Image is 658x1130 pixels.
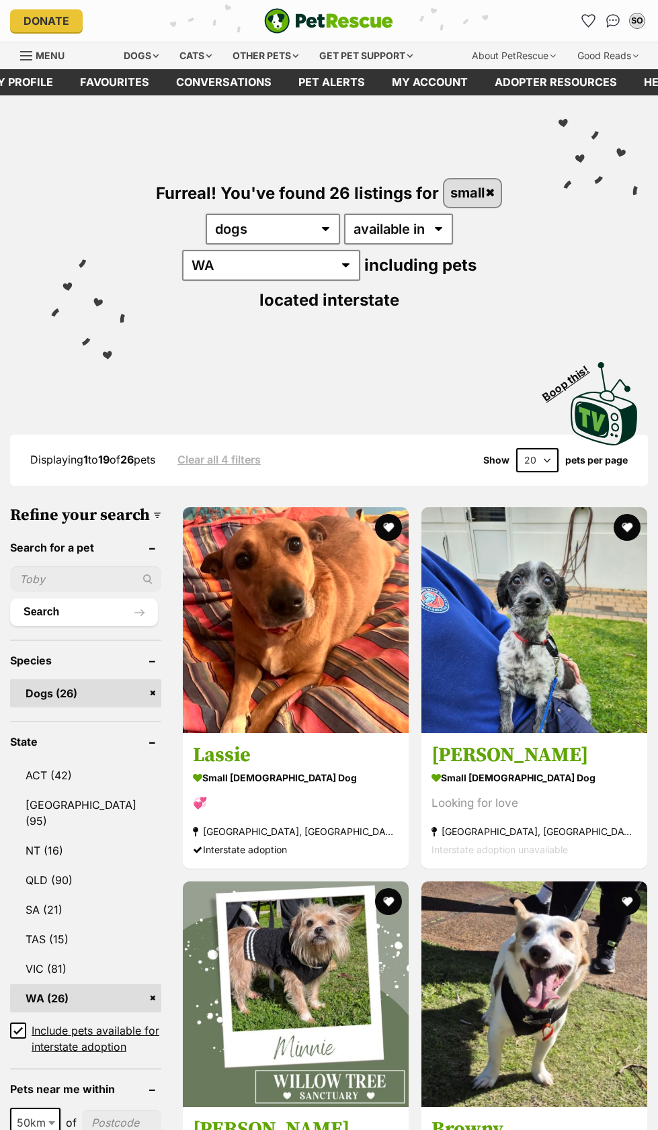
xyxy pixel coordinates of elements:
[120,453,134,466] strong: 26
[10,955,161,983] a: VIC (81)
[431,742,637,768] h3: [PERSON_NAME]
[10,896,161,924] a: SA (21)
[10,9,83,32] a: Donate
[193,768,399,787] strong: small [DEMOGRAPHIC_DATA] Dog
[156,183,439,202] span: Furreal! You've found 26 listings for
[10,791,161,835] a: [GEOGRAPHIC_DATA] (95)
[378,69,481,95] a: My account
[264,8,393,34] a: PetRescue
[10,836,161,865] a: NT (16)
[10,984,161,1012] a: WA (26)
[571,350,638,448] a: Boop this!
[375,888,402,915] button: favourite
[10,1083,161,1095] header: Pets near me within
[264,8,393,34] img: logo-e224e6f780fb5917bec1dbf3a21bbac754714ae5b6737aabdf751b685950b380.svg
[223,42,308,69] div: Other pets
[431,768,637,787] strong: small [DEMOGRAPHIC_DATA] Dog
[10,506,161,525] h3: Refine your search
[431,794,637,812] div: Looking for love
[606,14,620,28] img: chat-41dd97257d64d25036548639549fe6c8038ab92f7586957e7f3b1b290dea8141.svg
[630,14,644,28] div: SO
[462,42,565,69] div: About PetRescue
[10,925,161,953] a: TAS (15)
[540,355,602,403] span: Boop this!
[170,42,221,69] div: Cats
[421,881,647,1107] img: Browny - Jack Russell Terrier Dog
[183,881,409,1107] img: Minnie - Maltese Dog
[183,507,409,733] img: Lassie - Mixed Dog
[571,362,638,445] img: PetRescue TV logo
[193,794,399,812] div: 💞
[578,10,600,32] a: Favourites
[431,844,568,855] span: Interstate adoption unavailable
[565,455,628,466] label: pets per page
[10,736,161,748] header: State
[568,42,648,69] div: Good Reads
[20,42,74,67] a: Menu
[10,541,161,554] header: Search for a pet
[36,50,65,61] span: Menu
[83,453,88,466] strong: 1
[183,732,409,869] a: Lassie small [DEMOGRAPHIC_DATA] Dog 💞 [GEOGRAPHIC_DATA], [GEOGRAPHIC_DATA] Interstate adoption
[431,822,637,840] strong: [GEOGRAPHIC_DATA], [GEOGRAPHIC_DATA]
[10,654,161,666] header: Species
[193,840,399,859] div: Interstate adoption
[10,866,161,894] a: QLD (90)
[578,10,648,32] ul: Account quick links
[10,566,161,592] input: Toby
[32,1023,161,1055] span: Include pets available for interstate adoption
[483,455,509,466] span: Show
[285,69,378,95] a: Pet alerts
[114,42,168,69] div: Dogs
[444,179,501,207] a: small
[163,69,285,95] a: conversations
[193,822,399,840] strong: [GEOGRAPHIC_DATA], [GEOGRAPHIC_DATA]
[30,453,155,466] span: Displaying to of pets
[10,1023,161,1055] a: Include pets available for interstate adoption
[310,42,422,69] div: Get pet support
[421,507,647,733] img: Patricia - Maltese Dog
[626,10,648,32] button: My account
[259,255,477,310] span: including pets located interstate
[375,514,402,541] button: favourite
[481,69,630,95] a: Adopter resources
[98,453,110,466] strong: 19
[10,679,161,707] a: Dogs (26)
[177,453,261,466] a: Clear all 4 filters
[421,732,647,869] a: [PERSON_NAME] small [DEMOGRAPHIC_DATA] Dog Looking for love [GEOGRAPHIC_DATA], [GEOGRAPHIC_DATA] ...
[10,761,161,789] a: ACT (42)
[613,888,640,915] button: favourite
[602,10,624,32] a: Conversations
[67,69,163,95] a: Favourites
[10,599,158,625] button: Search
[193,742,399,768] h3: Lassie
[613,514,640,541] button: favourite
